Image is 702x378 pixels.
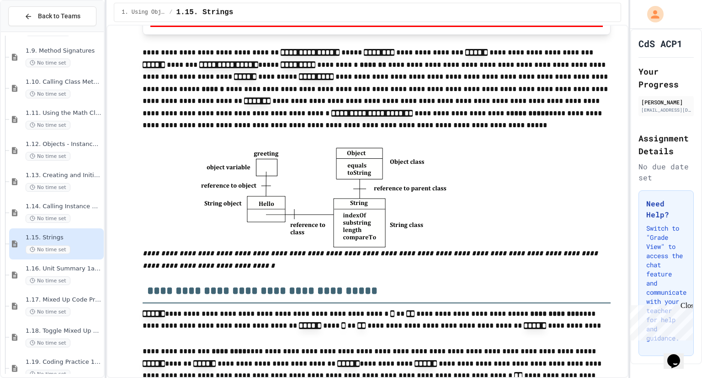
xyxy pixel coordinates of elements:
h2: Your Progress [638,65,694,91]
span: 1.9. Method Signatures [26,47,102,55]
iframe: chat widget [626,302,693,340]
span: 1.10. Calling Class Methods [26,78,102,86]
span: 1.17. Mixed Up Code Practice 1.1-1.6 [26,296,102,304]
span: 1.12. Objects - Instances of Classes [26,140,102,148]
div: No due date set [638,161,694,183]
h2: Assignment Details [638,132,694,157]
h3: Need Help? [646,198,686,220]
span: No time set [26,121,70,130]
button: Back to Teams [8,6,96,26]
div: [PERSON_NAME] [641,98,691,106]
span: No time set [26,90,70,98]
div: [EMAIL_ADDRESS][DOMAIN_NAME] [641,107,691,113]
h1: CdS ACP1 [638,37,682,50]
div: Chat with us now!Close [4,4,63,58]
span: No time set [26,183,70,192]
span: No time set [26,339,70,347]
span: Back to Teams [38,11,80,21]
p: Switch to "Grade View" to access the chat feature and communicate with your teacher for help and ... [646,224,686,343]
span: No time set [26,276,70,285]
span: 1.15. Strings [176,7,233,18]
span: 1.14. Calling Instance Methods [26,203,102,211]
span: 1.11. Using the Math Class [26,109,102,117]
iframe: chat widget [664,341,693,369]
span: 1.13. Creating and Initializing Objects: Constructors [26,172,102,179]
span: No time set [26,59,70,67]
div: My Account [638,4,666,25]
span: / [169,9,172,16]
span: No time set [26,245,70,254]
span: No time set [26,214,70,223]
span: 1.18. Toggle Mixed Up or Write Code Practice 1.1-1.6 [26,327,102,335]
span: 1. Using Objects and Methods [122,9,165,16]
span: No time set [26,152,70,161]
span: 1.15. Strings [26,234,102,242]
span: 1.19. Coding Practice 1a (1.1-1.6) [26,358,102,366]
span: No time set [26,308,70,316]
span: 1.16. Unit Summary 1a (1.1-1.6) [26,265,102,273]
